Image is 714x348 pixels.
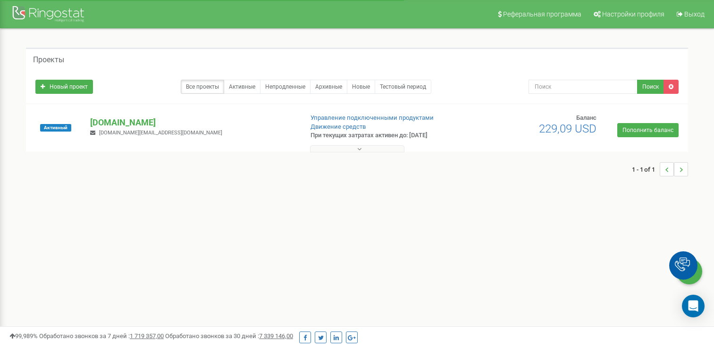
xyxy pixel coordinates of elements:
[617,123,679,137] a: Пополнить баланс
[375,80,431,94] a: Тестовый период
[181,80,224,94] a: Все проекты
[260,80,311,94] a: Непродленные
[99,130,222,136] span: [DOMAIN_NAME][EMAIL_ADDRESS][DOMAIN_NAME]
[529,80,638,94] input: Поиск
[39,332,164,340] span: Обработано звонков за 7 дней :
[130,332,164,340] u: 1 719 357,00
[259,332,293,340] u: 7 339 146,00
[311,114,434,121] a: Управление подключенными продуктами
[539,122,596,135] span: 229,09 USD
[632,162,660,176] span: 1 - 1 of 1
[33,56,64,64] h5: Проекты
[637,80,664,94] button: Поиск
[224,80,260,94] a: Активные
[684,10,705,18] span: Выход
[576,114,596,121] span: Баланс
[632,153,688,186] nav: ...
[165,332,293,340] span: Обработано звонков за 30 дней :
[311,123,366,130] a: Движение средств
[35,80,93,94] a: Новый проект
[40,124,71,132] span: Активный
[90,116,295,129] p: [DOMAIN_NAME]
[347,80,375,94] a: Новые
[682,295,705,317] div: Open Intercom Messenger
[9,332,38,340] span: 99,989%
[310,80,347,94] a: Архивные
[503,10,581,18] span: Реферальная программа
[311,131,461,140] p: При текущих затратах активен до: [DATE]
[602,10,664,18] span: Настройки профиля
